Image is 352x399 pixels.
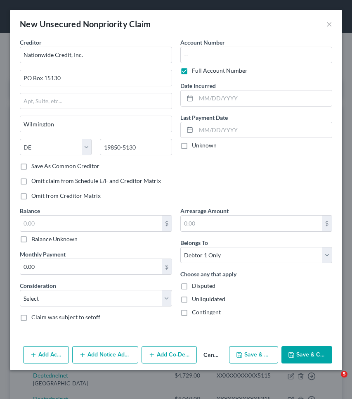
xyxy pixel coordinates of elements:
span: Contingent [192,309,221,316]
span: Belongs To [180,239,208,246]
label: Monthly Payment [20,250,66,259]
span: Claim was subject to setoff [31,313,100,321]
button: × [326,19,332,29]
span: Disputed [192,282,215,289]
input: 0.00 [181,216,322,231]
span: Omit from Creditor Matrix [31,192,101,199]
label: Consideration [20,281,56,290]
label: Save As Common Creditor [31,162,99,170]
input: 0.00 [20,216,162,231]
button: Add Co-Debtor [142,346,197,363]
label: Unknown [192,141,217,150]
label: Full Account Number [192,66,248,75]
label: Balance [20,207,40,215]
span: Creditor [20,39,42,46]
div: $ [162,259,172,275]
input: Enter city... [20,116,172,132]
button: Cancel [197,347,226,363]
div: $ [322,216,332,231]
button: Add Notice Address [72,346,139,363]
span: 5 [341,371,347,378]
span: Unliquidated [192,295,225,302]
input: Search creditor by name... [20,47,172,63]
button: Add Action [23,346,69,363]
span: Omit claim from Schedule E/F and Creditor Matrix [31,177,161,184]
input: Enter address... [20,70,172,86]
label: Choose any that apply [180,270,236,278]
input: Apt, Suite, etc... [20,93,172,109]
label: Account Number [180,38,225,47]
button: Save & New [229,346,278,363]
input: MM/DD/YYYY [196,122,332,138]
input: -- [180,47,333,63]
iframe: Intercom live chat [324,371,344,391]
button: Save & Close [281,346,332,363]
div: $ [162,216,172,231]
label: Last Payment Date [180,113,228,122]
input: 0.00 [20,259,162,275]
input: MM/DD/YYYY [196,90,332,106]
label: Arrearage Amount [180,207,229,215]
label: Balance Unknown [31,235,78,243]
label: Date Incurred [180,81,216,90]
input: Enter zip... [100,139,172,155]
div: New Unsecured Nonpriority Claim [20,18,151,30]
